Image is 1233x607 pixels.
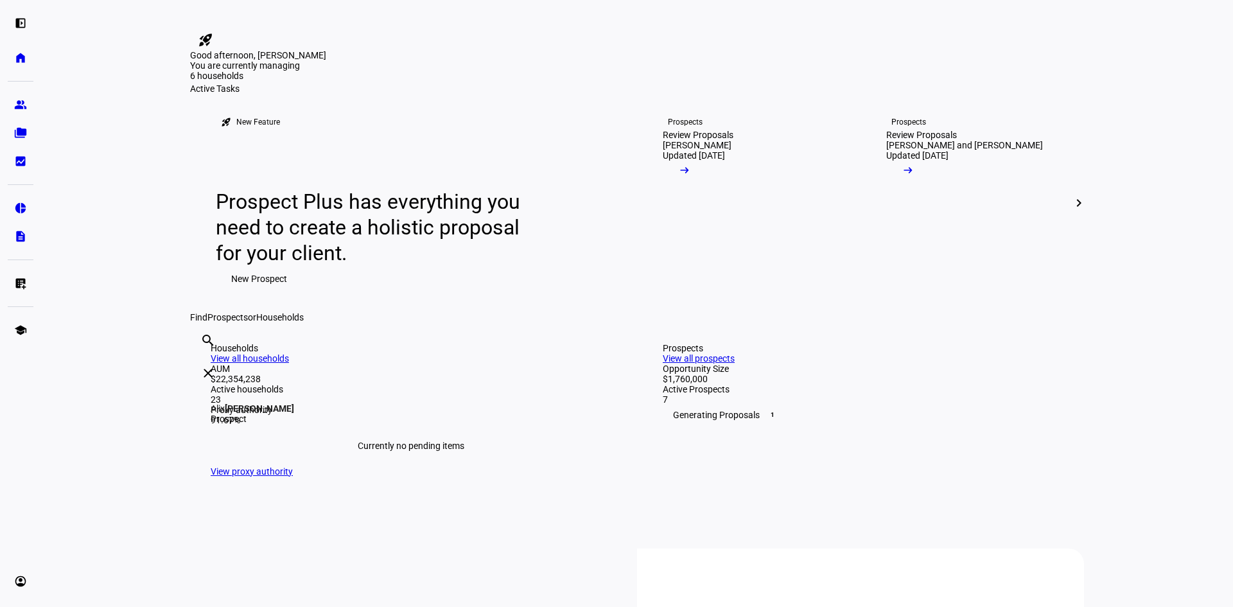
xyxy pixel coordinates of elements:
[207,312,248,322] span: Prospects
[663,374,1063,384] div: $1,760,000
[216,266,302,292] button: New Prospect
[211,374,611,384] div: $22,354,238
[668,117,703,127] div: Prospects
[8,92,33,118] a: group
[236,117,280,127] div: New Feature
[200,333,216,348] mat-icon: search
[211,466,293,477] a: View proxy authority
[663,140,731,150] div: [PERSON_NAME]
[902,164,914,177] mat-icon: arrow_right_alt
[891,117,926,127] div: Prospects
[663,394,1063,405] div: 7
[200,350,203,365] input: Enter name of prospect or household
[211,403,294,414] div: Alix
[14,127,27,139] eth-mat-symbol: folder_copy
[225,403,294,414] strong: [PERSON_NAME]
[663,364,1063,374] div: Opportunity Size
[216,189,532,266] div: Prospect Plus has everything you need to create a holistic proposal for your client.
[190,50,1084,60] div: Good afternoon, [PERSON_NAME]
[8,45,33,71] a: home
[663,405,1063,425] div: Generating Proposals
[211,394,611,405] div: 23
[211,353,289,364] a: View all households
[190,71,319,84] div: 6 households
[14,51,27,64] eth-mat-symbol: home
[8,120,33,146] a: folder_copy
[211,384,611,394] div: Active households
[190,84,1084,94] div: Active Tasks
[211,414,294,424] div: Prospect
[886,130,957,140] div: Review Proposals
[8,195,33,221] a: pie_chart
[211,425,611,466] div: Currently no pending items
[190,60,300,71] span: You are currently managing
[14,17,27,30] eth-mat-symbol: left_panel_open
[14,98,27,111] eth-mat-symbol: group
[886,140,1043,150] div: [PERSON_NAME] and [PERSON_NAME]
[8,224,33,249] a: description
[211,415,611,425] div: 91.67%
[221,117,231,127] mat-icon: rocket_launch
[14,155,27,168] eth-mat-symbol: bid_landscape
[211,405,611,415] div: Proxy authority
[1071,195,1087,211] mat-icon: chevron_right
[866,94,1079,312] a: ProspectsReview Proposals[PERSON_NAME] and [PERSON_NAME]Updated [DATE]
[663,343,1063,353] div: Prospects
[211,364,611,374] div: AUM
[663,384,1063,394] div: Active Prospects
[256,312,304,322] span: Households
[663,150,725,161] div: Updated [DATE]
[190,312,1084,322] div: Find or
[767,410,778,420] span: 1
[14,230,27,243] eth-mat-symbol: description
[211,343,611,353] div: Households
[678,164,691,177] mat-icon: arrow_right_alt
[200,365,216,381] mat-icon: clear
[886,150,949,161] div: Updated [DATE]
[663,353,735,364] a: View all prospects
[14,202,27,215] eth-mat-symbol: pie_chart
[14,324,27,337] eth-mat-symbol: school
[231,266,287,292] span: New Prospect
[14,575,27,588] eth-mat-symbol: account_circle
[663,130,733,140] div: Review Proposals
[642,94,855,312] a: ProspectsReview Proposals[PERSON_NAME]Updated [DATE]
[14,277,27,290] eth-mat-symbol: list_alt_add
[8,148,33,174] a: bid_landscape
[198,32,213,48] mat-icon: rocket_launch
